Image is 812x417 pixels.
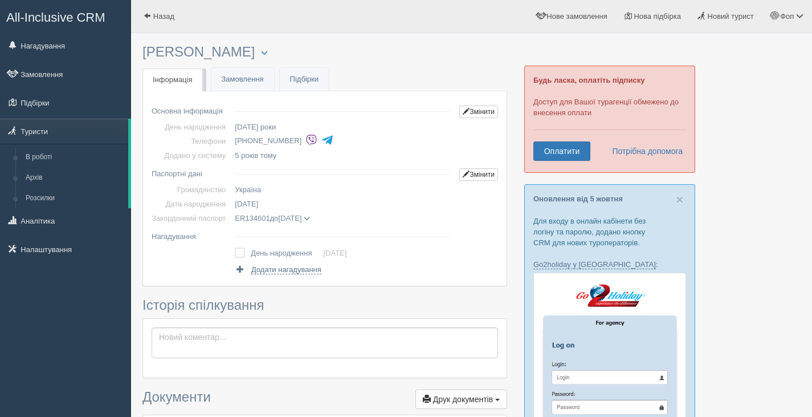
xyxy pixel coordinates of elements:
span: Друк документів [433,395,493,404]
td: Телефони [152,134,230,148]
li: [PHONE_NUMBER] [235,133,455,149]
span: [DATE] [279,214,302,222]
span: Назад [153,12,174,21]
a: Оплатити [533,141,590,161]
p: Для входу в онлайн кабінети без логіну та паролю, додано кнопку CRM для нових туроператорів. [533,216,686,248]
a: Підбірки [280,68,329,91]
td: Громадянство [152,183,230,197]
a: Змінити [459,106,498,118]
td: День народження [152,120,230,134]
button: Друк документів [415,390,507,409]
span: Нове замовлення [546,12,607,21]
td: Закордонний паспорт [152,211,230,225]
span: Додати нагадування [251,265,321,274]
a: В роботі [21,147,128,168]
span: Фоп [780,12,794,21]
h3: [PERSON_NAME] [142,44,507,60]
a: Замовлення [211,68,274,91]
td: Дата народження [152,197,230,211]
a: Архів [21,168,128,188]
span: до [235,214,310,222]
a: Потрібна допомога [605,141,683,161]
h3: Документи [142,390,507,409]
a: Додати нагадування [235,264,321,275]
span: ER134601 [235,214,270,222]
td: Нагадування [152,225,230,244]
span: Інформація [153,75,193,84]
div: Доступ для Вашої турагенції обмежено до внесення оплати [524,66,695,173]
h3: Історія спілкування [142,298,507,313]
a: Оновлення від 5 жовтня [533,195,623,203]
a: Змінити [459,168,498,181]
td: Паспортні дані [152,163,230,183]
button: Close [676,193,683,205]
span: Нова підбірка [634,12,681,21]
b: Будь ласка, оплатіть підписку [533,76,644,84]
a: Інформація [142,68,203,92]
span: Новий турист [708,12,754,21]
span: All-Inclusive CRM [6,10,105,25]
td: Основна інформація [152,100,230,120]
span: 5 років тому [235,151,276,160]
td: [DATE] роки [230,120,455,134]
p: : [533,259,686,270]
span: [DATE] [235,200,258,208]
td: Додано у систему [152,148,230,163]
img: telegram-colored-4375108.svg [321,134,333,146]
td: День народження [251,245,323,261]
a: All-Inclusive CRM [1,1,130,32]
td: Україна [230,183,455,197]
span: × [676,193,683,206]
img: viber-colored.svg [305,134,317,146]
a: Go2holiday у [GEOGRAPHIC_DATA] [533,260,656,269]
a: [DATE] [323,249,346,257]
a: Розсилки [21,188,128,209]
